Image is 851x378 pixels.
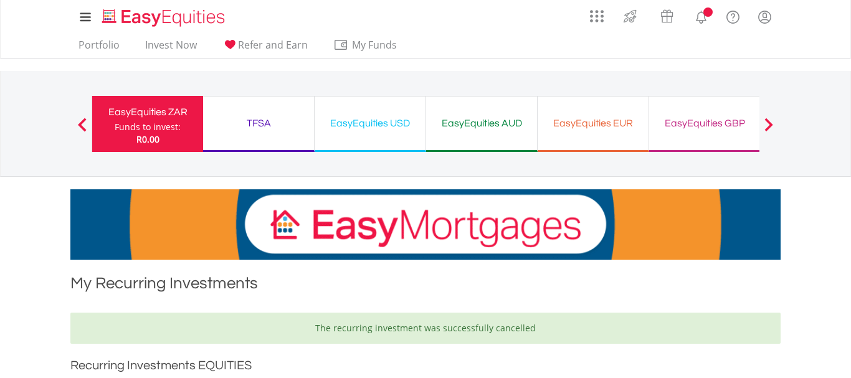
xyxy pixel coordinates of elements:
[434,115,530,132] div: EasyEquities AUD
[685,3,717,28] a: Notifications
[333,37,415,53] span: My Funds
[97,3,230,28] a: Home page
[756,124,781,136] button: Next
[100,103,196,121] div: EasyEquities ZAR
[717,3,749,28] a: FAQ's and Support
[70,124,95,136] button: Previous
[74,39,125,58] a: Portfolio
[590,9,604,23] img: grid-menu-icon.svg
[749,3,781,31] a: My Profile
[582,3,612,23] a: AppsGrid
[545,115,641,132] div: EasyEquities EUR
[70,356,781,375] h2: Recurring Investments EQUITIES
[657,6,677,26] img: vouchers-v2.svg
[140,39,202,58] a: Invest Now
[217,39,313,58] a: Refer and Earn
[649,3,685,26] a: Vouchers
[620,6,640,26] img: thrive-v2.svg
[100,7,230,28] img: EasyEquities_Logo.png
[115,121,181,133] div: Funds to invest:
[211,115,307,132] div: TFSA
[322,115,418,132] div: EasyEquities USD
[80,322,771,334] p: The recurring investment was successfully cancelled
[136,133,159,145] span: R0.00
[657,115,753,132] div: EasyEquities GBP
[70,189,781,260] img: EasyMortage Promotion Banner
[70,272,781,300] h1: My Recurring Investments
[238,38,308,52] span: Refer and Earn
